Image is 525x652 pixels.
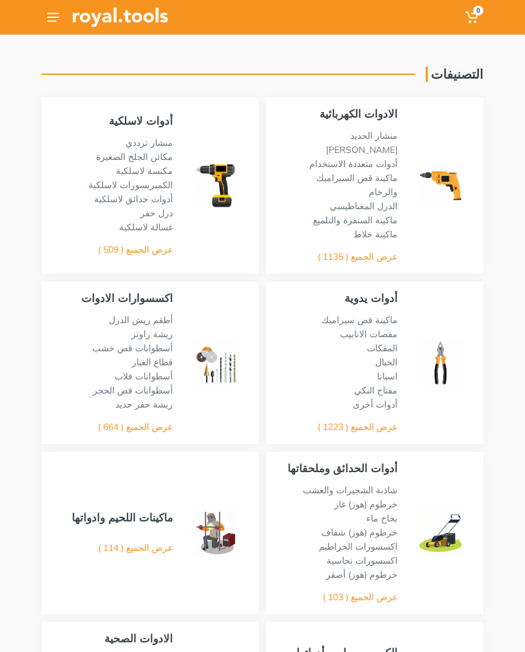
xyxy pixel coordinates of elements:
[94,193,173,205] a: أدوات حدائق لاسلكية
[98,244,173,255] a: عرض الجميع ( 509 )
[318,421,398,433] a: عرض الجميع ( 1223 )
[88,179,173,191] a: الكمبريسورات لاسلكية
[72,8,168,27] img: Royal Tools Logo
[319,107,398,120] a: الادوات الكهربائية
[131,328,173,340] a: ريشة راوتر
[354,385,398,396] a: مفتاح النكي
[104,632,173,645] a: الادوات الصحية
[132,356,173,368] a: قطاع الغيار
[321,527,398,538] a: خرطوم (هوز) شفاف
[303,484,398,496] a: شاذبة الشجيرات والعشب
[192,339,239,386] img: Royal - اكسسوارات الادوات
[334,498,398,510] a: خرطوم (هوز) غاز
[321,314,398,326] a: ماكينة قص سيراميك
[313,214,398,226] a: ماكينة السنفرة والتلميع
[353,228,398,240] a: ماكينة خلاط
[125,137,173,148] a: منشار ترددي
[323,591,398,603] a: عرض الجميع ( 103 )
[462,6,483,29] a: 0
[350,130,398,141] a: منشار الحديد
[192,162,239,209] img: Royal - أدوات لاسلكية
[115,399,173,410] a: ريشة حفر حديد
[98,421,173,433] a: عرض الجميع ( 664 )
[417,339,464,386] img: Royal - أدوات يدوية
[353,399,398,410] a: أدوات أخرى
[192,509,239,557] img: Royal - ماكينات اللحيم وادواتها
[140,207,173,219] a: درل حفر
[326,569,398,580] a: خرطوم (هوز) أصفر
[316,172,398,198] a: ماكينة قص السيراميك والرخام
[367,342,398,354] a: المفكات
[115,370,173,382] a: أسطوانات فلاب
[318,251,398,262] a: عرض الجميع ( 1135 )
[309,158,398,170] a: أدوات متعددة الاستخدام
[340,328,398,340] a: مقصات الانابيب
[377,370,398,382] a: اسبانا
[109,314,173,326] a: أطقم ريش الدرل
[72,511,173,524] a: ماكينات اللحيم وادواتها
[344,291,398,305] a: أدوات يدوية
[326,144,398,155] a: [PERSON_NAME]
[426,67,483,82] h1: التصنيفات
[375,356,398,368] a: الحبال
[92,342,173,354] a: أسطوانات قص خشب
[417,509,464,557] img: Royal - أدوات الحدائق وملحقاتها
[109,114,173,127] a: أدوات لاسلكية
[287,461,398,475] a: أدوات الحدائق وملحقاتها
[366,513,398,524] a: بخاخ ماء
[119,221,173,233] a: غسالة لاسلكية
[81,291,173,305] a: اكسسوارات الادوات
[473,6,483,15] span: 0
[417,162,464,209] img: Royal - الادوات الكهربائية
[96,151,173,163] a: مكائن الجلخ الصغيرة
[319,541,398,552] a: اكسسورات الخراطيم
[327,555,398,566] a: اكسسورات نحاسية
[98,542,173,553] a: عرض الجميع ( 114 )
[330,200,398,212] a: الدرل المغناطيسي
[93,385,173,396] a: أسطوانات قص الحجر
[116,165,173,177] a: مكنسة لاسلكية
